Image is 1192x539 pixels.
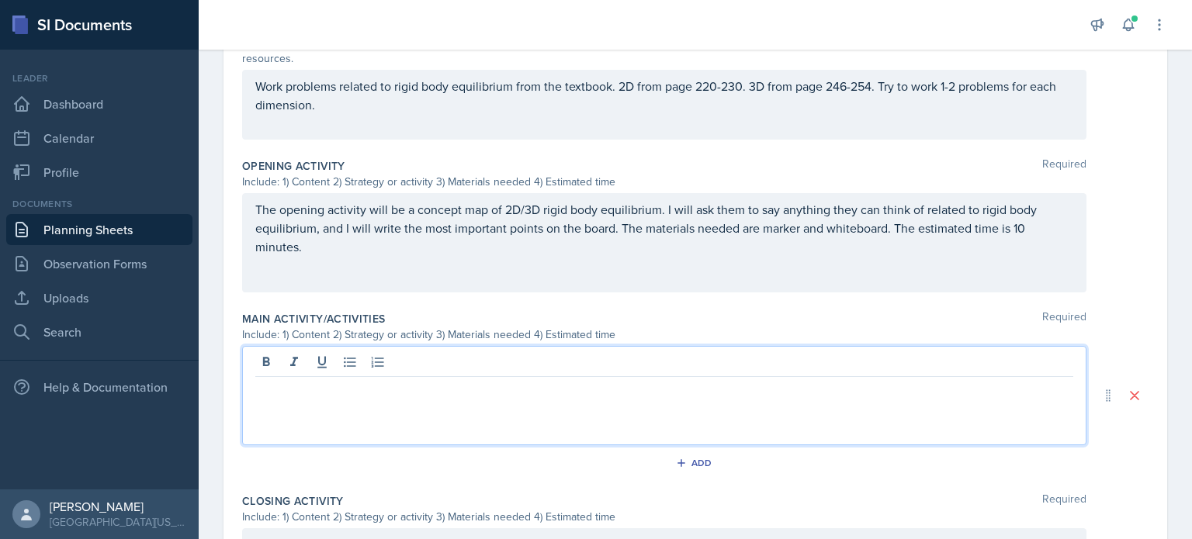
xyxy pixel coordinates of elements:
div: [GEOGRAPHIC_DATA][US_STATE] in [GEOGRAPHIC_DATA] [50,514,186,530]
div: Documents [6,197,192,211]
a: Dashboard [6,88,192,119]
div: Help & Documentation [6,371,192,403]
p: Work problems related to rigid body equilibrium from the textbook. 2D from page 220-230. 3D from ... [255,77,1073,114]
a: Planning Sheets [6,214,192,245]
a: Calendar [6,123,192,154]
span: Required [1042,311,1086,327]
div: Include: 1) Content 2) Strategy or activity 3) Materials needed 4) Estimated time [242,509,1086,525]
div: Include: 1) Content 2) Strategy or activity 3) Materials needed 4) Estimated time [242,327,1086,343]
a: Profile [6,157,192,188]
span: Required [1042,493,1086,509]
label: Main Activity/Activities [242,311,385,327]
label: Closing Activity [242,493,344,509]
a: Uploads [6,282,192,313]
a: Search [6,316,192,347]
p: The opening activity will be a concept map of 2D/3D rigid body equilibrium. I will ask them to sa... [255,200,1073,256]
div: What action plan will you give the students before they leave the session? Think through WHAT con... [242,34,1086,67]
a: Observation Forms [6,248,192,279]
div: Leader [6,71,192,85]
div: [PERSON_NAME] [50,499,186,514]
div: Include: 1) Content 2) Strategy or activity 3) Materials needed 4) Estimated time [242,174,1086,190]
label: Opening Activity [242,158,345,174]
button: Add [670,451,721,475]
div: Add [679,457,712,469]
span: Required [1042,158,1086,174]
